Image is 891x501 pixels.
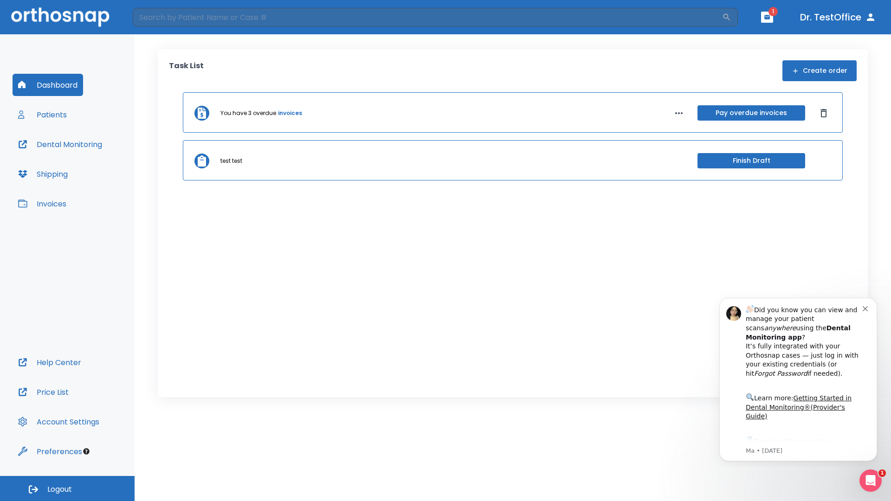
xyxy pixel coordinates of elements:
[768,7,778,16] span: 1
[13,74,83,96] button: Dashboard
[13,163,73,185] button: Shipping
[816,106,831,121] button: Dismiss
[157,14,165,22] button: Dismiss notification
[40,148,123,165] a: App Store
[13,103,72,126] button: Patients
[220,157,242,165] p: test test
[13,381,74,403] button: Price List
[13,193,72,215] button: Invoices
[705,289,891,467] iframe: Intercom notifications message
[13,133,108,155] button: Dental Monitoring
[40,146,157,193] div: Download the app: | ​ Let us know if you need help getting started!
[782,60,857,81] button: Create order
[278,109,302,117] a: invoices
[47,484,72,495] span: Logout
[220,109,276,117] p: You have 3 overdue
[878,469,886,477] span: 1
[13,411,105,433] button: Account Settings
[697,153,805,168] button: Finish Draft
[169,60,204,81] p: Task List
[697,105,805,121] button: Pay overdue invoices
[11,7,110,26] img: Orthosnap
[133,8,722,26] input: Search by Patient Name or Case #
[13,440,88,462] button: Preferences
[859,469,882,492] iframe: Intercom live chat
[13,351,87,373] button: Help Center
[40,157,157,166] p: Message from Ma, sent 5w ago
[82,447,90,456] div: Tooltip anchor
[796,9,880,26] button: Dr. TestOffice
